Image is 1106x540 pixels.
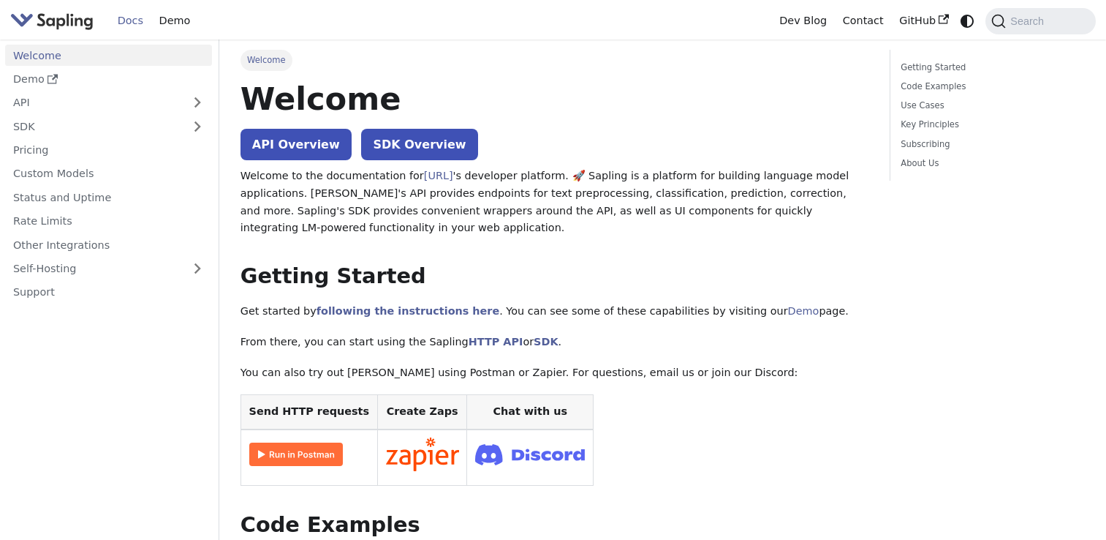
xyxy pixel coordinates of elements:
a: API [5,92,183,113]
a: Key Principles [901,118,1080,132]
a: Status and Uptime [5,187,212,208]
nav: Breadcrumbs [240,50,868,70]
a: Demo [788,305,819,317]
button: Switch between dark and light mode (currently system mode) [957,10,978,31]
a: Sapling.aiSapling.ai [10,10,99,31]
img: Connect in Zapier [386,438,459,471]
a: following the instructions here [317,305,499,317]
a: Pricing [5,140,212,161]
img: Join Discord [475,440,585,470]
button: Expand sidebar category 'API' [183,92,212,113]
a: SDK [5,116,183,137]
span: Welcome [240,50,292,70]
a: SDK Overview [361,129,477,160]
p: Welcome to the documentation for 's developer platform. 🚀 Sapling is a platform for building lang... [240,168,868,237]
a: Use Cases [901,99,1080,113]
h1: Welcome [240,79,868,119]
a: Demo [151,10,198,32]
a: GitHub [891,10,956,32]
a: Demo [5,69,212,90]
a: Custom Models [5,163,212,184]
a: HTTP API [469,336,523,348]
img: Run in Postman [249,443,343,466]
th: Chat with us [467,395,594,430]
a: Subscribing [901,138,1080,151]
th: Send HTTP requests [240,395,377,430]
a: Dev Blog [771,10,834,32]
a: Rate Limits [5,211,212,232]
a: Support [5,282,212,303]
a: About Us [901,157,1080,170]
a: Welcome [5,45,212,66]
a: Getting Started [901,61,1080,75]
a: SDK [534,336,558,348]
a: Docs [110,10,151,32]
p: From there, you can start using the Sapling or . [240,334,868,351]
h2: Getting Started [240,263,868,290]
button: Search (Command+K) [985,8,1095,34]
a: Code Examples [901,80,1080,94]
a: [URL] [424,170,453,181]
h2: Code Examples [240,512,868,539]
button: Expand sidebar category 'SDK' [183,116,212,137]
th: Create Zaps [377,395,467,430]
span: Search [1006,15,1053,27]
a: Contact [835,10,892,32]
img: Sapling.ai [10,10,94,31]
p: You can also try out [PERSON_NAME] using Postman or Zapier. For questions, email us or join our D... [240,364,868,382]
p: Get started by . You can see some of these capabilities by visiting our page. [240,303,868,320]
a: Other Integrations [5,234,212,255]
a: Self-Hosting [5,258,212,280]
a: API Overview [240,129,352,160]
